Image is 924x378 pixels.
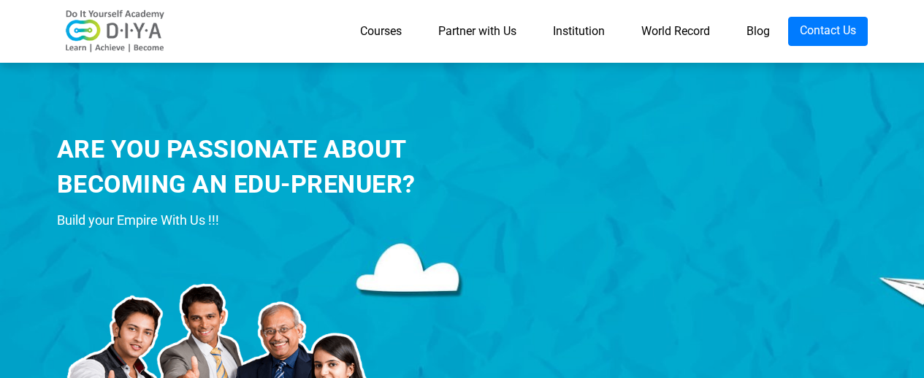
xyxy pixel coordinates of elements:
a: Courses [342,17,420,46]
a: Contact Us [788,17,868,46]
div: Build your Empire With Us !!! [57,209,521,231]
a: Partner with Us [420,17,535,46]
a: World Record [623,17,728,46]
img: logo-v2.png [57,9,174,53]
div: ARE YOU PASSIONATE ABOUT BECOMING AN EDU-PRENUER? [57,132,521,201]
a: Blog [728,17,788,46]
a: Institution [535,17,623,46]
